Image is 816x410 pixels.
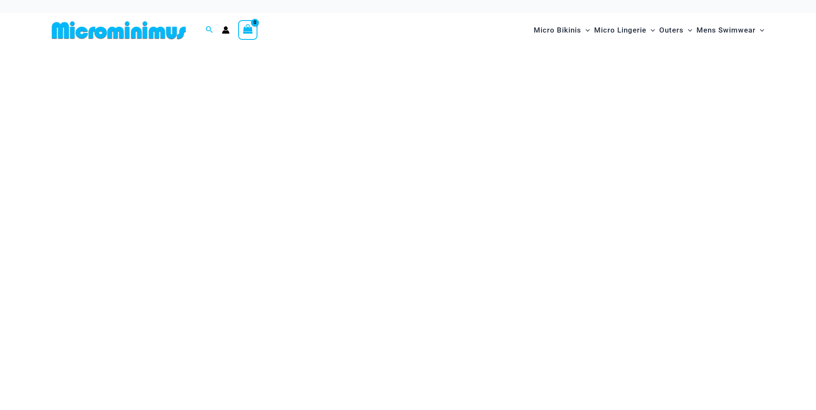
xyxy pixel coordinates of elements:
[534,19,581,41] span: Micro Bikinis
[696,19,756,41] span: Mens Swimwear
[48,21,189,40] img: MM SHOP LOGO FLAT
[530,16,768,45] nav: Site Navigation
[206,25,213,36] a: Search icon link
[592,17,657,43] a: Micro LingerieMenu ToggleMenu Toggle
[694,17,766,43] a: Mens SwimwearMenu ToggleMenu Toggle
[581,19,590,41] span: Menu Toggle
[659,19,684,41] span: Outers
[646,19,655,41] span: Menu Toggle
[756,19,764,41] span: Menu Toggle
[594,19,646,41] span: Micro Lingerie
[238,20,258,40] a: View Shopping Cart, empty
[684,19,692,41] span: Menu Toggle
[657,17,694,43] a: OutersMenu ToggleMenu Toggle
[222,26,230,34] a: Account icon link
[532,17,592,43] a: Micro BikinisMenu ToggleMenu Toggle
